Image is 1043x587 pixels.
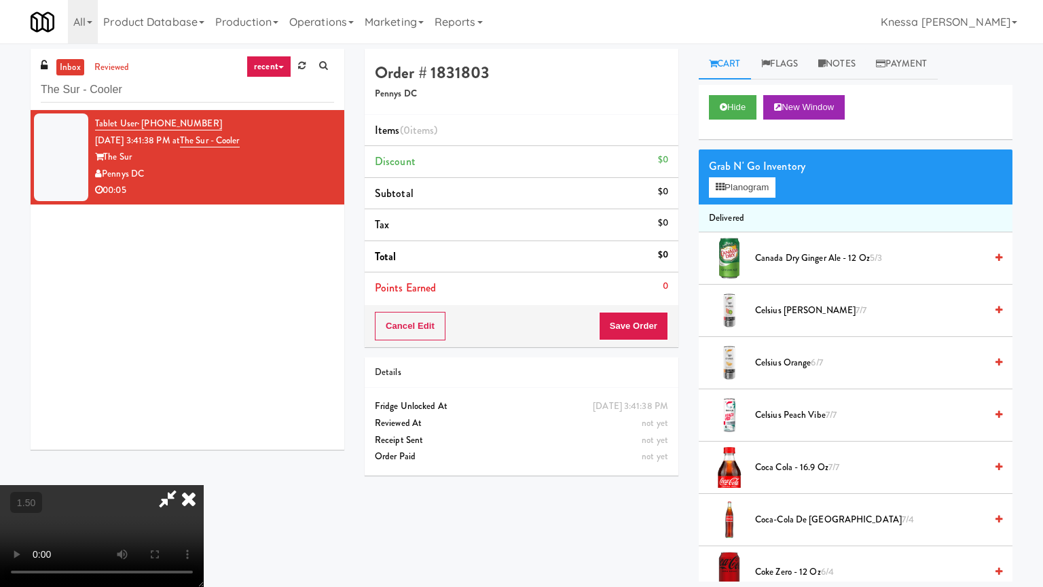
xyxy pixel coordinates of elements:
a: Cart [699,49,751,79]
div: Receipt Sent [375,432,668,449]
button: Hide [709,95,756,120]
span: Discount [375,154,416,169]
div: [DATE] 3:41:38 PM [593,398,668,415]
a: inbox [56,59,84,76]
span: Canada Dry Ginger Ale - 12 oz [755,250,985,267]
div: Pennys DC [95,166,334,183]
div: Celsius Orange6/7 [750,355,1002,372]
div: $0 [658,152,668,168]
h5: Pennys DC [375,89,668,99]
span: Celsius Orange [755,355,985,372]
div: Order Paid [375,448,668,465]
span: [DATE] 3:41:38 PM at [95,134,180,147]
div: Celsius Peach Vibe7/7 [750,407,1002,424]
input: Search vision orders [41,77,334,103]
span: Total [375,249,397,264]
div: $0 [658,215,668,232]
div: 0 [663,278,668,295]
button: New Window [763,95,845,120]
span: not yet [642,450,668,463]
button: Cancel Edit [375,312,445,340]
span: 7/4 [902,513,914,526]
span: · [PHONE_NUMBER] [137,117,222,130]
span: Items [375,122,437,138]
span: 6/4 [821,565,834,578]
span: Points Earned [375,280,436,296]
a: Notes [808,49,866,79]
div: $0 [658,183,668,200]
span: not yet [642,416,668,429]
div: Reviewed At [375,415,668,432]
span: Celsius [PERSON_NAME] [755,302,985,319]
div: Coca-Cola de [GEOGRAPHIC_DATA]7/4 [750,512,1002,529]
div: Details [375,364,668,381]
li: Tablet User· [PHONE_NUMBER][DATE] 3:41:38 PM atThe Sur - CoolerThe SurPennys DC00:05 [31,110,344,204]
a: Tablet User· [PHONE_NUMBER] [95,117,222,130]
div: 00:05 [95,182,334,199]
button: Planogram [709,177,775,198]
span: 7/7 [828,461,839,474]
span: 6/7 [811,356,822,369]
span: 5/3 [870,251,882,264]
a: recent [246,56,291,77]
div: Coca Cola - 16.9 oz7/7 [750,459,1002,476]
span: Coca Cola - 16.9 oz [755,459,985,476]
ng-pluralize: items [410,122,435,138]
li: Delivered [699,204,1012,233]
span: Coca-Cola de [GEOGRAPHIC_DATA] [755,512,985,529]
div: Celsius [PERSON_NAME]7/7 [750,302,1002,319]
span: 7/7 [826,408,837,421]
div: Coke Zero - 12 oz6/4 [750,564,1002,581]
span: not yet [642,433,668,446]
span: Celsius Peach Vibe [755,407,985,424]
a: Payment [866,49,938,79]
span: 7/7 [856,304,866,317]
button: Save Order [599,312,668,340]
span: Tax [375,217,389,232]
img: Micromart [31,10,54,34]
div: Fridge Unlocked At [375,398,668,415]
div: Grab N' Go Inventory [709,156,1002,177]
a: Flags [751,49,809,79]
a: The Sur - Cooler [180,134,240,147]
div: Canada Dry Ginger Ale - 12 oz5/3 [750,250,1002,267]
a: reviewed [91,59,133,76]
span: Subtotal [375,185,414,201]
div: $0 [658,247,668,264]
span: (0 ) [400,122,438,138]
div: The Sur [95,149,334,166]
span: Coke Zero - 12 oz [755,564,985,581]
h4: Order # 1831803 [375,64,668,82]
